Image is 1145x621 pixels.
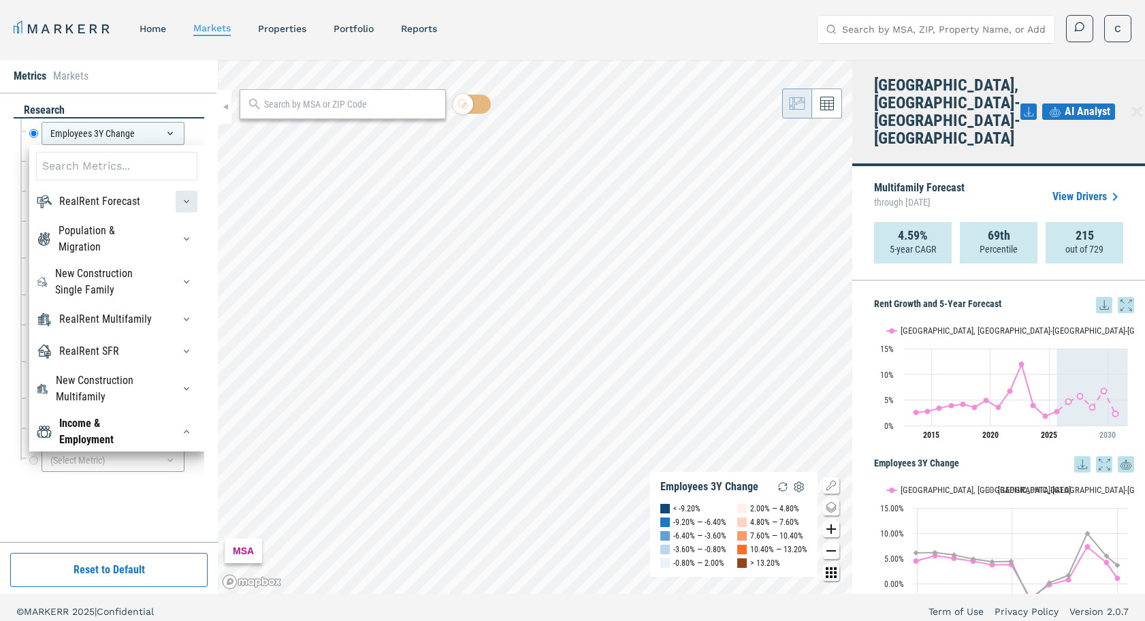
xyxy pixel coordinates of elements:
[949,403,954,409] path: Monday, 29 Aug, 20:00, 3.87. Cincinnati, OH-KY-IN.
[176,340,197,362] button: RealRent SFRRealRent SFR
[36,152,197,180] input: Search Metrics...
[225,539,262,563] div: MSA
[791,479,807,495] img: Settings
[884,396,894,405] text: 5%
[1066,388,1118,416] g: Cincinnati, OH-KY-IN, line 2 of 2 with 5 data points.
[874,313,1134,449] div: Rent Growth and 5-Year Forecast. Highcharts interactive chart.
[1069,605,1129,618] a: Version 2.0.7
[874,297,1134,313] h5: Rent Growth and 5-Year Forecast
[1078,394,1083,399] path: Sunday, 29 Aug, 20:00, 5.72. Cincinnati, OH-KY-IN.
[750,529,803,543] div: 7.60% — 10.40%
[1066,573,1071,578] path: Wednesday, 14 Dec, 19:00, 1.62. USA.
[176,378,197,400] button: New Construction MultifamilyNew Construction Multifamily
[1041,430,1057,440] tspan: 2025
[823,521,839,537] button: Zoom in map button
[140,23,166,34] a: home
[937,405,942,411] path: Saturday, 29 Aug, 20:00, 3.4. Cincinnati, OH-KY-IN.
[887,325,970,336] button: Show Cincinnati, OH-KY-IN
[176,421,197,443] button: Income & EmploymentIncome & Employment
[890,242,936,256] p: 5-year CAGR
[823,543,839,559] button: Zoom out map button
[36,415,197,448] div: Income & EmploymentIncome & Employment
[884,421,894,431] text: 0%
[823,499,839,515] button: Change style map button
[887,485,970,495] button: Show Cincinnati, OH-KY-IN
[36,223,197,255] div: Population & MigrationPopulation & Migration
[880,345,894,354] text: 15%
[1101,388,1107,394] path: Wednesday, 29 Aug, 20:00, 6.74. Cincinnati, OH-KY-IN.
[884,579,904,589] text: 0.00%
[995,605,1059,618] a: Privacy Policy
[880,370,894,380] text: 10%
[1085,530,1091,536] path: Thursday, 14 Dec, 19:00, 9.94. USA.
[990,559,995,564] path: Friday, 14 Dec, 19:00, 4.33. USA.
[750,543,807,556] div: 10.40% — 13.20%
[401,23,437,34] a: reports
[36,340,197,362] div: RealRent SFRRealRent SFR
[971,556,976,562] path: Thursday, 14 Dec, 19:00, 4.88. USA.
[59,415,157,448] div: Income & Employment
[193,22,231,33] a: markets
[823,564,839,581] button: Other options map button
[961,401,966,407] path: Tuesday, 29 Aug, 20:00, 4.16. Cincinnati, OH-KY-IN.
[914,558,919,564] path: Sunday, 14 Dec, 19:00, 4.47. Cincinnati, OH-KY-IN.
[97,606,154,617] span: Confidential
[264,97,438,112] input: Search by MSA or ZIP Code
[218,60,852,594] canvas: Map
[984,398,989,403] path: Thursday, 29 Aug, 20:00, 4.92. Cincinnati, OH-KY-IN.
[1065,242,1103,256] p: out of 729
[36,231,52,247] img: Population & Migration
[914,409,919,415] path: Thursday, 29 Aug, 20:00, 2.57. Cincinnati, OH-KY-IN.
[982,430,999,440] tspan: 2020
[1115,562,1120,568] path: Monday, 14 Jul, 20:00, 3.63. USA.
[1007,388,1013,394] path: Sunday, 29 Aug, 20:00, 6.69. Cincinnati, OH-KY-IN.
[984,485,1012,495] button: Show USA
[222,574,282,590] a: Mapbox logo
[16,606,24,617] span: ©
[14,68,46,84] li: Metrics
[673,556,724,570] div: -0.80% — 2.00%
[1065,103,1110,120] span: AI Analyst
[1066,399,1071,404] path: Saturday, 29 Aug, 20:00, 4.67. Cincinnati, OH-KY-IN.
[673,515,726,529] div: -9.20% — -6.40%
[996,404,1001,410] path: Saturday, 29 Aug, 20:00, 3.54. Cincinnati, OH-KY-IN.
[36,343,52,360] img: RealRent SFR
[775,479,791,495] img: Reload Legend
[1047,580,1052,586] path: Tuesday, 14 Dec, 19:00, 0.15. USA.
[673,502,700,515] div: < -9.20%
[53,68,88,84] li: Markets
[660,480,758,494] div: Employees 3Y Change
[972,404,978,410] path: Wednesday, 29 Aug, 20:00, 3.56. Cincinnati, OH-KY-IN.
[842,16,1046,43] input: Search by MSA, ZIP, Property Name, or Address
[1043,413,1048,419] path: Thursday, 29 Aug, 20:00, 1.84. Cincinnati, OH-KY-IN.
[874,313,1134,449] svg: Interactive chart
[1009,558,1014,564] path: Saturday, 14 Dec, 19:00, 4.39. USA.
[59,343,119,360] div: RealRent SFR
[880,504,904,513] text: 15.00%
[898,229,928,242] strong: 4.59%
[914,550,919,556] path: Sunday, 14 Dec, 19:00, 6.09. USA.
[55,266,157,298] div: New Construction Single Family
[1042,103,1115,120] button: AI Analyst
[1115,575,1120,581] path: Monday, 14 Jul, 20:00, 1.06. Cincinnati, OH-KY-IN.
[1104,553,1110,558] path: Saturday, 14 Dec, 19:00, 5.47. USA.
[72,606,97,617] span: 2025 |
[14,19,112,38] a: MARKERR
[1114,22,1121,35] span: C
[1054,409,1060,414] path: Friday, 29 Aug, 20:00, 2.72. Cincinnati, OH-KY-IN.
[24,606,72,617] span: MARKERR
[176,308,197,330] button: RealRent MultifamilyRealRent Multifamily
[59,193,140,210] div: RealRent Forecast
[933,550,938,555] path: Monday, 14 Dec, 19:00, 6.16. USA.
[1031,402,1036,408] path: Tuesday, 29 Aug, 20:00, 3.9. Cincinnati, OH-KY-IN.
[42,122,184,145] div: Employees 3Y Change
[880,529,904,539] text: 10.00%
[750,556,780,570] div: > 13.20%
[750,515,799,529] div: 4.80% — 7.60%
[874,456,1134,473] h5: Employees 3Y Change
[176,228,197,250] button: Population & MigrationPopulation & Migration
[823,477,839,494] button: Show/Hide Legend Map Button
[36,193,52,210] img: RealRent Forecast
[952,552,957,558] path: Wednesday, 14 Dec, 19:00, 5.66. USA.
[884,554,904,564] text: 5.00%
